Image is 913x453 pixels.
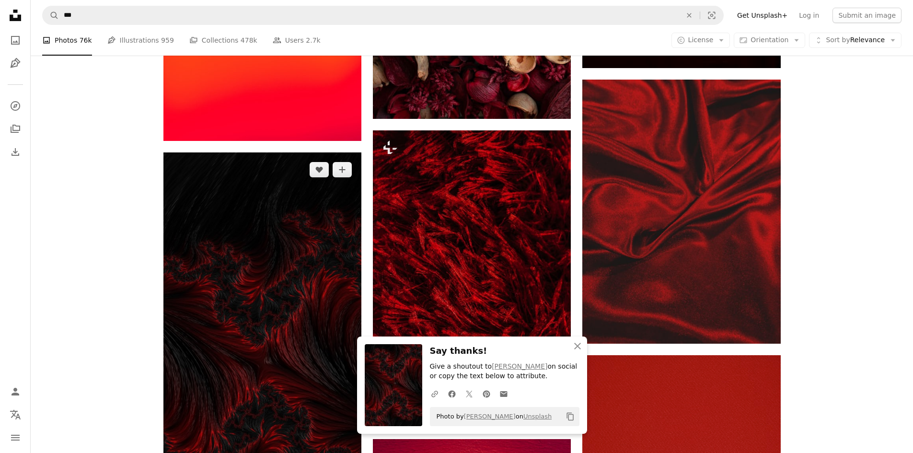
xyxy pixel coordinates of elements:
h3: Say thanks! [430,344,579,358]
a: Get Unsplash+ [731,8,793,23]
p: Give a shoutout to on social or copy the text below to attribute. [430,362,579,381]
a: Illustrations 959 [107,25,174,56]
a: Share over email [495,384,512,403]
button: Menu [6,428,25,447]
img: red textile [582,80,780,344]
a: Explore [6,96,25,116]
a: Share on Twitter [461,384,478,403]
img: a close up of a red fur texture [373,130,571,428]
a: Log in / Sign up [6,382,25,401]
span: 2.7k [306,35,320,46]
button: License [671,33,730,48]
a: Photos [6,31,25,50]
a: [PERSON_NAME] [464,413,516,420]
button: Language [6,405,25,424]
a: Collections 478k [189,25,257,56]
button: Clear [679,6,700,24]
a: red textile in close up photography [582,417,780,425]
span: Orientation [751,36,788,44]
a: Share on Facebook [443,384,461,403]
button: Add to Collection [333,162,352,177]
span: Photo by on [432,409,552,424]
form: Find visuals sitewide [42,6,724,25]
button: Submit an image [832,8,901,23]
span: 478k [241,35,257,46]
button: Like [310,162,329,177]
a: Illustrations [6,54,25,73]
a: Home — Unsplash [6,6,25,27]
a: red and black artwork [163,362,361,371]
a: red textile [582,207,780,216]
button: Sort byRelevance [809,33,901,48]
button: Search Unsplash [43,6,59,24]
a: Users 2.7k [273,25,321,56]
a: a close up of a red fur texture [373,275,571,283]
span: Sort by [826,36,850,44]
a: Collections [6,119,25,139]
a: Download History [6,142,25,162]
a: Share on Pinterest [478,384,495,403]
span: Relevance [826,35,885,45]
button: Orientation [734,33,805,48]
button: Visual search [700,6,723,24]
a: Log in [793,8,825,23]
a: Unsplash [523,413,552,420]
button: Copy to clipboard [562,408,578,425]
span: License [688,36,714,44]
a: [PERSON_NAME] [492,362,547,370]
span: 959 [161,35,174,46]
